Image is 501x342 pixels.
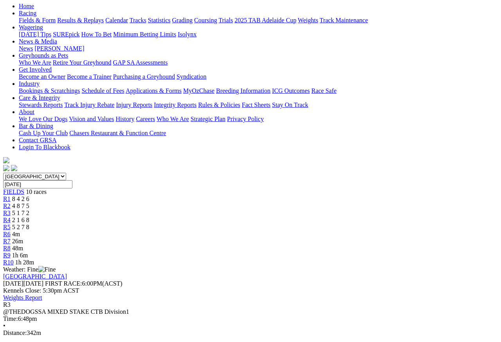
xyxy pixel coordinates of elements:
[19,52,68,59] a: Greyhounds as Pets
[320,17,368,24] a: Track Maintenance
[311,87,336,94] a: Race Safe
[26,188,47,195] span: 10 races
[19,101,63,108] a: Stewards Reports
[12,252,28,259] span: 1h 6m
[12,203,29,209] span: 4 8 7 5
[3,266,56,273] span: Weather: Fine
[3,315,18,322] span: Time:
[178,31,196,38] a: Isolynx
[3,280,43,287] span: [DATE]
[19,17,498,24] div: Racing
[19,80,40,87] a: Industry
[38,266,56,273] img: Fine
[19,31,51,38] a: [DATE] Tips
[115,116,134,122] a: History
[19,130,498,137] div: Bar & Dining
[3,203,11,209] a: R2
[3,259,14,266] span: R10
[234,17,296,24] a: 2025 TAB Adelaide Cup
[45,280,82,287] span: FIRST RACE:
[57,17,104,24] a: Results & Replays
[3,280,23,287] span: [DATE]
[3,329,27,336] span: Distance:
[19,59,51,66] a: Who We Are
[15,259,34,266] span: 1h 28m
[3,231,11,237] a: R6
[19,116,67,122] a: We Love Our Dogs
[136,116,155,122] a: Careers
[3,315,498,322] div: 6:48pm
[12,245,23,252] span: 48m
[45,280,123,287] span: 6:00PM(ACST)
[81,31,112,38] a: How To Bet
[12,210,29,216] span: 5 1 7 2
[157,116,189,122] a: Who We Are
[12,231,20,237] span: 4m
[19,101,498,109] div: Care & Integrity
[19,31,498,38] div: Wagering
[19,59,498,66] div: Greyhounds as Pets
[19,24,43,31] a: Wagering
[11,165,17,171] img: twitter.svg
[19,73,498,80] div: Get Involved
[3,165,9,171] img: facebook.svg
[183,87,214,94] a: MyOzChase
[81,87,124,94] a: Schedule of Fees
[3,308,498,315] div: @THEDOGSSA MIXED STAKE CTB Division1
[272,87,310,94] a: ICG Outcomes
[194,17,217,24] a: Coursing
[12,217,29,223] span: 2 1 6 8
[113,73,175,80] a: Purchasing a Greyhound
[3,195,11,202] a: R1
[19,10,36,16] a: Racing
[113,59,168,66] a: GAP SA Assessments
[69,116,114,122] a: Vision and Values
[154,101,196,108] a: Integrity Reports
[3,217,11,223] a: R4
[3,294,42,301] a: Weights Report
[19,45,498,52] div: News & Media
[12,224,29,230] span: 5 2 7 8
[130,17,146,24] a: Tracks
[19,3,34,9] a: Home
[216,87,270,94] a: Breeding Information
[272,101,308,108] a: Stay On Track
[198,101,240,108] a: Rules & Policies
[3,252,11,259] a: R9
[19,66,52,73] a: Get Involved
[148,17,171,24] a: Statistics
[3,180,72,188] input: Select date
[3,287,498,294] div: Kennels Close: 5:30pm ACST
[3,301,11,308] span: R3
[12,195,29,202] span: 8 4 2 6
[19,38,57,45] a: News & Media
[3,238,11,244] a: R7
[3,273,67,280] a: [GEOGRAPHIC_DATA]
[191,116,225,122] a: Strategic Plan
[19,144,70,150] a: Login To Blackbook
[177,73,206,80] a: Syndication
[19,73,65,80] a: Become an Owner
[113,31,176,38] a: Minimum Betting Limits
[172,17,193,24] a: Grading
[218,17,233,24] a: Trials
[3,224,11,230] span: R5
[64,101,114,108] a: Track Injury Rebate
[3,210,11,216] a: R3
[69,130,166,136] a: Chasers Restaurant & Function Centre
[19,137,56,143] a: Contact GRSA
[19,116,498,123] div: About
[3,245,11,252] a: R8
[116,101,152,108] a: Injury Reports
[3,188,24,195] a: FIELDS
[126,87,182,94] a: Applications & Forms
